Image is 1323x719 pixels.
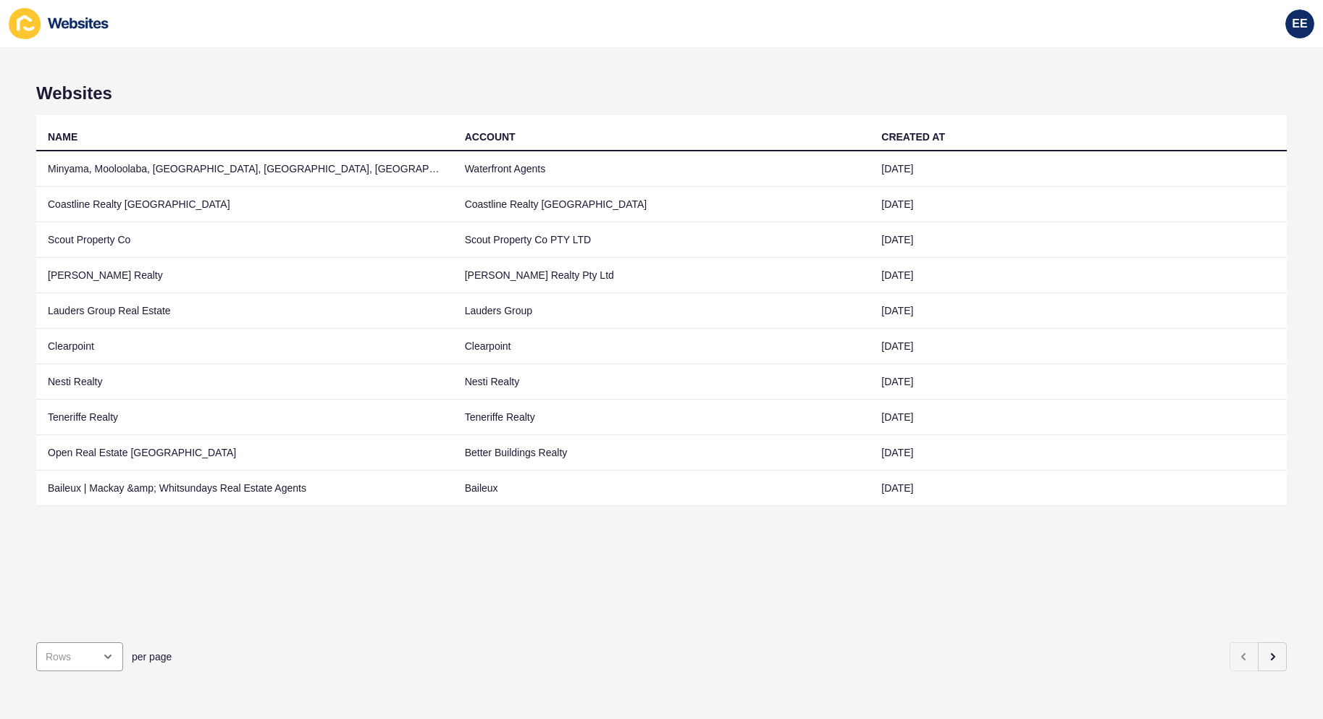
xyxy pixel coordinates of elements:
td: Teneriffe Realty [453,400,870,435]
td: [DATE] [870,151,1287,187]
td: Scout Property Co PTY LTD [453,222,870,258]
td: Baileux [453,471,870,506]
td: Minyama, Mooloolaba, [GEOGRAPHIC_DATA], [GEOGRAPHIC_DATA], [GEOGRAPHIC_DATA], Real Estate [36,151,453,187]
span: EE [1292,17,1307,31]
td: [DATE] [870,222,1287,258]
td: Clearpoint [453,329,870,364]
td: Lauders Group [453,293,870,329]
td: [DATE] [870,187,1287,222]
div: NAME [48,130,77,144]
td: Teneriffe Realty [36,400,453,435]
td: [PERSON_NAME] Realty Pty Ltd [453,258,870,293]
td: [DATE] [870,400,1287,435]
td: Nesti Realty [453,364,870,400]
td: [DATE] [870,471,1287,506]
div: ACCOUNT [465,130,516,144]
div: open menu [36,642,123,671]
td: Open Real Estate [GEOGRAPHIC_DATA] [36,435,453,471]
span: per page [132,649,172,664]
td: [DATE] [870,364,1287,400]
td: [DATE] [870,293,1287,329]
td: Coastline Realty [GEOGRAPHIC_DATA] [36,187,453,222]
td: [DATE] [870,258,1287,293]
td: [DATE] [870,435,1287,471]
div: CREATED AT [881,130,945,144]
td: Better Buildings Realty [453,435,870,471]
td: Nesti Realty [36,364,453,400]
td: Baileux | Mackay &amp; Whitsundays Real Estate Agents [36,471,453,506]
td: Scout Property Co [36,222,453,258]
td: Waterfront Agents [453,151,870,187]
td: [PERSON_NAME] Realty [36,258,453,293]
td: Lauders Group Real Estate [36,293,453,329]
td: Coastline Realty [GEOGRAPHIC_DATA] [453,187,870,222]
td: [DATE] [870,329,1287,364]
td: Clearpoint [36,329,453,364]
h1: Websites [36,83,1287,104]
